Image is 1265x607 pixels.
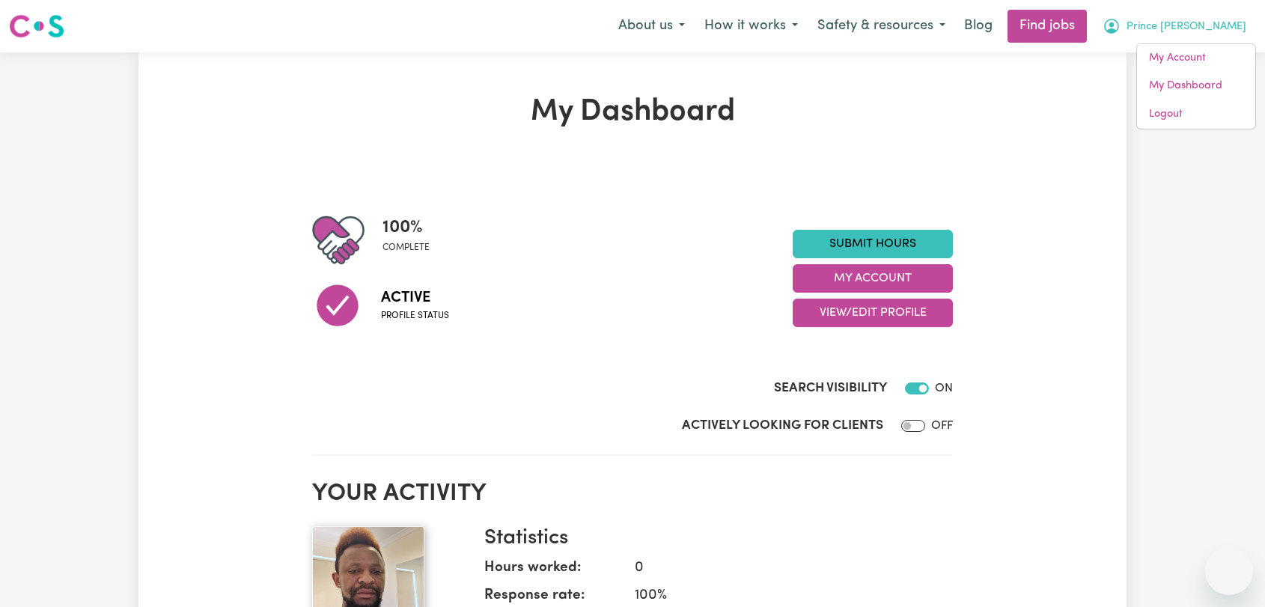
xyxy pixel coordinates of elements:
[1008,10,1087,43] a: Find jobs
[381,287,449,309] span: Active
[1136,43,1256,129] div: My Account
[682,416,883,436] label: Actively Looking for Clients
[9,13,64,40] img: Careseekers logo
[808,10,955,42] button: Safety & resources
[484,526,941,552] h3: Statistics
[955,10,1002,43] a: Blog
[312,480,953,508] h2: Your activity
[774,379,887,398] label: Search Visibility
[609,10,695,42] button: About us
[312,94,953,130] h1: My Dashboard
[793,299,953,327] button: View/Edit Profile
[382,214,442,266] div: Profile completeness: 100%
[623,585,941,607] dd: 100 %
[623,558,941,579] dd: 0
[935,382,953,394] span: ON
[484,558,623,585] dt: Hours worked:
[793,264,953,293] button: My Account
[1205,547,1253,595] iframe: Button to launch messaging window
[9,9,64,43] a: Careseekers logo
[695,10,808,42] button: How it works
[793,230,953,258] a: Submit Hours
[1093,10,1256,42] button: My Account
[382,214,430,241] span: 100 %
[381,309,449,323] span: Profile status
[1127,19,1246,35] span: Prince [PERSON_NAME]
[382,241,430,254] span: complete
[1137,72,1255,100] a: My Dashboard
[1137,44,1255,73] a: My Account
[931,420,953,432] span: OFF
[1137,100,1255,129] a: Logout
